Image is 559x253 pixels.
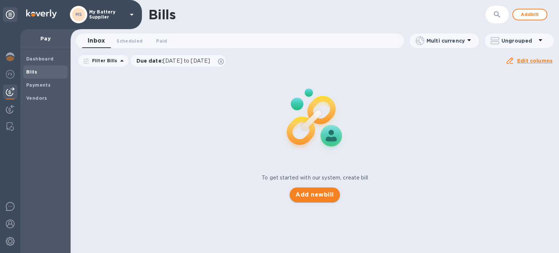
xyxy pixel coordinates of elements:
[163,58,210,64] span: [DATE] to [DATE]
[148,7,175,22] h1: Bills
[89,9,126,20] p: My Battery Supplier
[296,190,334,199] span: Add new bill
[501,37,536,44] p: Ungrouped
[517,58,552,64] u: Edit columns
[26,69,37,75] b: Bills
[290,187,340,202] button: Add newbill
[88,36,105,46] span: Inbox
[75,12,82,17] b: MS
[3,7,17,22] div: Unpin categories
[89,58,118,64] p: Filter Bills
[131,55,226,67] div: Due date:[DATE] to [DATE]
[6,70,15,79] img: Foreign exchange
[519,10,541,19] span: Add bill
[26,95,47,101] b: Vendors
[116,37,143,45] span: Scheduled
[26,9,57,18] img: Logo
[26,35,65,42] p: Pay
[156,37,167,45] span: Paid
[262,174,368,182] p: To get started with our system, create bill
[427,37,465,44] p: Multi currency
[26,56,54,62] b: Dashboard
[26,82,51,88] b: Payments
[512,9,547,20] button: Addbill
[136,57,214,64] p: Due date :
